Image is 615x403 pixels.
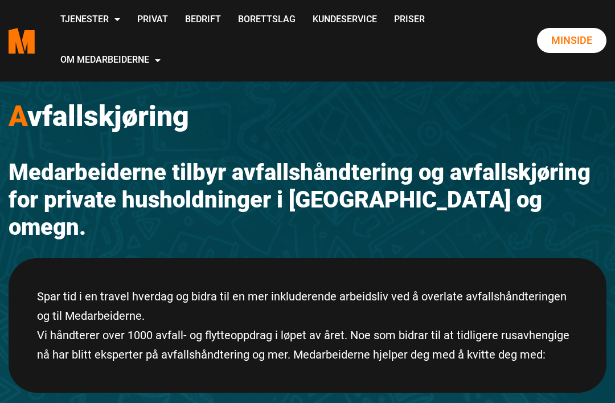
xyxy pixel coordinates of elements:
h2: Medarbeiderne tilbyr avfallshåndtering og avfallskjøring for private husholdninger i [GEOGRAPHIC_... [9,159,606,241]
a: Minside [537,28,606,53]
span: A [9,100,27,133]
a: Om Medarbeiderne [52,40,169,81]
div: Spar tid i en travel hverdag og bidra til en mer inkluderende arbeidsliv ved å overlate avfallshå... [9,258,606,393]
a: Medarbeiderne start page [9,19,35,62]
h1: vfallskjøring [9,99,606,133]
